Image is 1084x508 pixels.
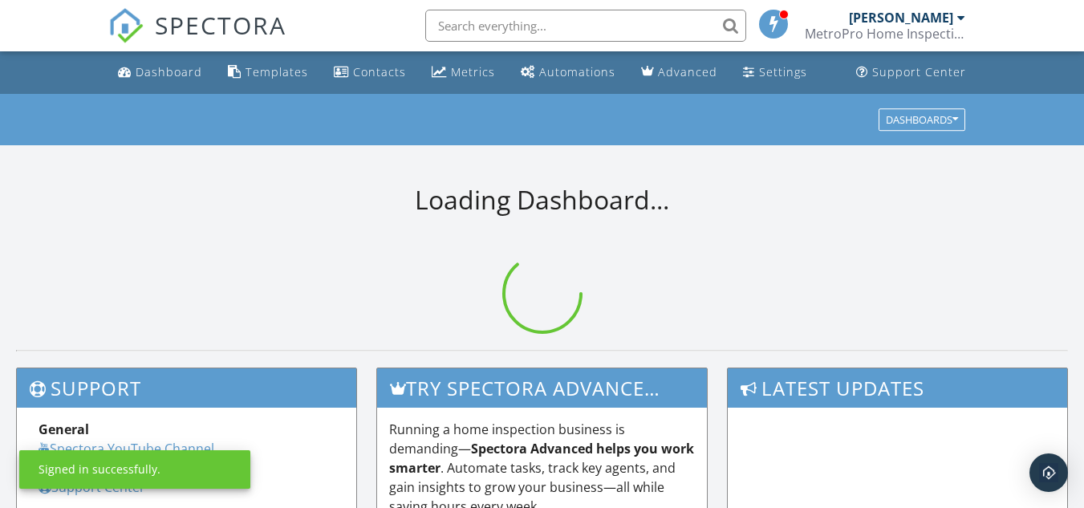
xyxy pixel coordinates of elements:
div: [PERSON_NAME] [849,10,953,26]
a: Templates [221,58,315,87]
a: Support Center [850,58,972,87]
a: Dashboard [112,58,209,87]
div: Automations [539,64,615,79]
div: Contacts [353,64,406,79]
h3: Try spectora advanced [DATE] [377,368,707,408]
div: Dashboards [886,114,958,125]
span: SPECTORA [155,8,286,42]
h3: Support [17,368,356,408]
div: Templates [246,64,308,79]
a: Contacts [327,58,412,87]
div: Support Center [872,64,966,79]
a: SPECTORA [108,22,286,55]
div: Advanced [658,64,717,79]
input: Search everything... [425,10,746,42]
a: Settings [737,58,814,87]
strong: General [39,421,89,438]
div: Metrics [451,64,495,79]
a: Metrics [425,58,501,87]
button: Dashboards [879,108,965,131]
a: Automations (Basic) [514,58,622,87]
div: Settings [759,64,807,79]
div: MetroPro Home Inspections, LLC [805,26,965,42]
div: Dashboard [136,64,202,79]
div: Signed in successfully. [39,461,160,478]
a: Advanced [635,58,724,87]
strong: Spectora Advanced helps you work smarter [389,440,694,477]
h3: Latest Updates [728,368,1067,408]
div: Open Intercom Messenger [1029,453,1068,492]
img: The Best Home Inspection Software - Spectora [108,8,144,43]
a: Spectora YouTube Channel [39,440,214,457]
